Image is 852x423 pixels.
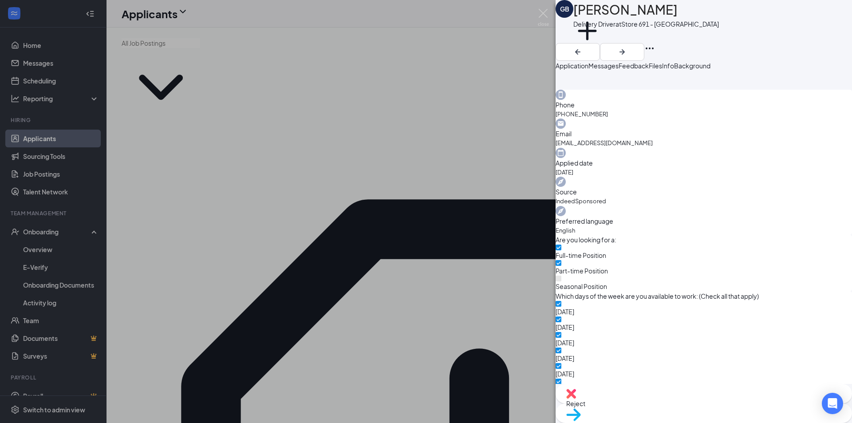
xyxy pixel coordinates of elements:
span: [DATE] [556,168,852,177]
span: Part-time Position [556,266,852,276]
svg: Plus [573,17,601,45]
svg: ArrowLeftNew [572,47,583,57]
span: Applied date [556,158,852,168]
span: [PHONE_NUMBER] [556,110,852,119]
span: Phone [556,100,852,110]
span: Email [556,129,852,138]
span: [EMAIL_ADDRESS][DOMAIN_NAME] [556,138,852,147]
span: English [556,226,852,235]
svg: Ellipses [644,43,655,54]
span: Source [556,187,852,197]
span: [DATE] [556,353,852,363]
span: Feedback [619,62,649,70]
span: IndeedSponsored [556,197,852,206]
span: Full-time Position [556,250,852,260]
span: Application [556,62,588,70]
button: ArrowLeftNew [556,43,600,61]
span: Which days of the week are you available to work: (Check all that apply) [556,291,759,301]
span: Reject [566,399,841,408]
span: [DATE] [556,338,852,348]
span: [DATE] [556,369,852,379]
span: [DATE] [556,322,852,332]
span: Info [662,62,674,70]
div: GB [560,4,569,13]
button: PlusAdd a tag [573,17,601,55]
span: Files [649,62,662,70]
span: [DATE] [556,307,852,316]
span: Seasonal Position [556,281,852,291]
div: Open Intercom Messenger [822,393,843,414]
svg: ArrowRight [617,47,627,57]
span: Are you looking for a: [556,235,616,245]
span: Background [674,62,710,70]
span: Preferred language [556,216,852,226]
span: Messages [588,62,619,70]
div: Delivery Driver at Store 691 - [GEOGRAPHIC_DATA] [573,20,719,28]
button: ArrowRight [600,43,644,61]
